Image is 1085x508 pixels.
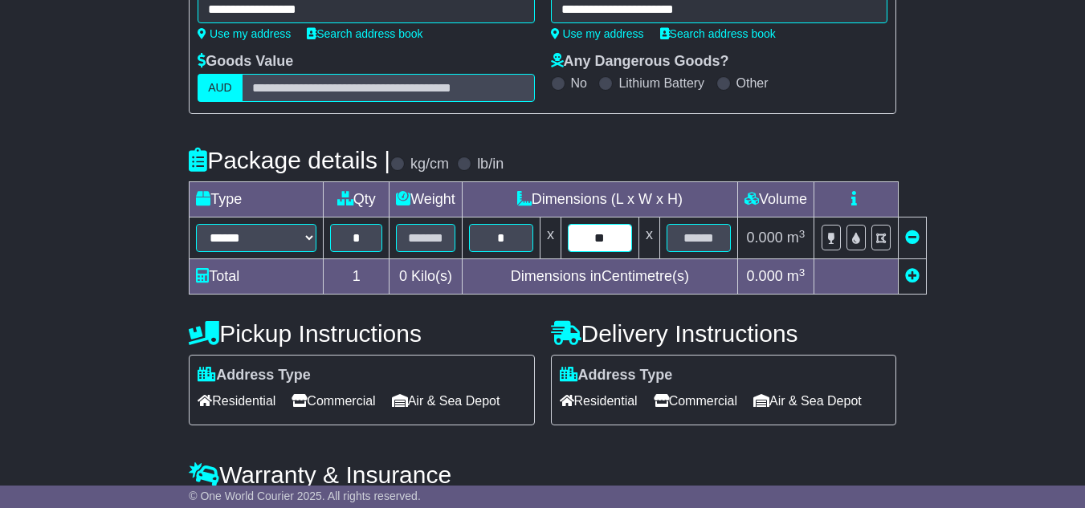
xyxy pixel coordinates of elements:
[905,268,920,284] a: Add new item
[551,320,896,347] h4: Delivery Instructions
[198,27,291,40] a: Use my address
[189,320,534,347] h4: Pickup Instructions
[560,367,673,384] label: Address Type
[198,53,293,71] label: Goods Value
[462,182,737,217] td: Dimensions (L x W x H)
[189,490,421,502] span: © One World Courier 2025. All rights reserved.
[736,75,769,91] label: Other
[190,259,324,295] td: Total
[189,147,390,173] h4: Package details |
[392,388,500,413] span: Air & Sea Depot
[799,266,806,278] sup: 3
[905,230,920,246] a: Remove this item
[198,367,311,384] label: Address Type
[540,217,561,259] td: x
[399,268,407,284] span: 0
[477,156,504,173] label: lb/in
[410,156,449,173] label: kg/cm
[747,230,783,246] span: 0.000
[551,27,644,40] a: Use my address
[551,53,729,71] label: Any Dangerous Goods?
[324,259,390,295] td: 1
[390,259,463,295] td: Kilo(s)
[292,388,375,413] span: Commercial
[787,230,806,246] span: m
[390,182,463,217] td: Weight
[190,182,324,217] td: Type
[737,182,814,217] td: Volume
[189,461,896,488] h4: Warranty & Insurance
[654,388,737,413] span: Commercial
[660,27,776,40] a: Search address book
[560,388,638,413] span: Residential
[198,74,243,102] label: AUD
[324,182,390,217] td: Qty
[307,27,422,40] a: Search address book
[787,268,806,284] span: m
[799,228,806,240] sup: 3
[638,217,659,259] td: x
[198,388,275,413] span: Residential
[747,268,783,284] span: 0.000
[571,75,587,91] label: No
[462,259,737,295] td: Dimensions in Centimetre(s)
[618,75,704,91] label: Lithium Battery
[753,388,862,413] span: Air & Sea Depot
